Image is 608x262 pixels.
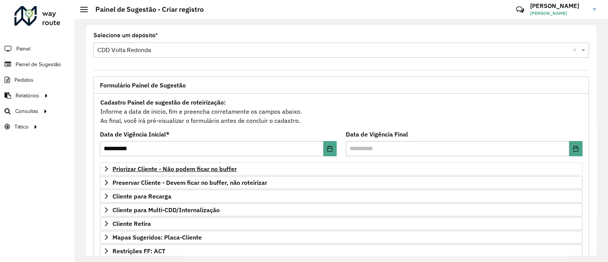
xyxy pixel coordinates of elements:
span: Cliente para Recarga [112,193,171,199]
a: Cliente Retira [100,217,583,230]
button: Choose Date [323,141,337,156]
span: Mapas Sugeridos: Placa-Cliente [112,234,202,240]
span: Clear all [573,46,579,55]
span: Pedidos [14,76,33,84]
span: Painel [16,45,30,53]
span: Priorizar Cliente - Não podem ficar no buffer [112,166,237,172]
label: Data de Vigência Final [346,130,408,139]
span: Cliente para Multi-CDD/Internalização [112,207,220,213]
span: Relatórios [16,92,39,100]
span: [PERSON_NAME] [530,10,587,17]
strong: Cadastro Painel de sugestão de roteirização: [100,98,226,106]
a: Cliente para Recarga [100,190,583,203]
div: Informe a data de inicio, fim e preencha corretamente os campos abaixo. Ao final, você irá pré-vi... [100,97,583,125]
span: Restrições FF: ACT [112,248,165,254]
a: Contato Rápido [512,2,528,18]
label: Data de Vigência Inicial [100,130,169,139]
a: Mapas Sugeridos: Placa-Cliente [100,231,583,244]
h3: [PERSON_NAME] [530,2,587,10]
span: Formulário Painel de Sugestão [100,82,186,88]
span: Cliente Retira [112,221,151,227]
button: Choose Date [569,141,583,156]
label: Selecione um depósito [93,31,158,40]
a: Preservar Cliente - Devem ficar no buffer, não roteirizar [100,176,583,189]
a: Restrições FF: ACT [100,245,583,257]
span: Tático [14,123,28,131]
span: Preservar Cliente - Devem ficar no buffer, não roteirizar [112,179,267,186]
span: Painel de Sugestão [16,60,61,68]
a: Priorizar Cliente - Não podem ficar no buffer [100,162,583,175]
span: Consultas [15,107,38,115]
h2: Painel de Sugestão - Criar registro [88,5,204,14]
a: Cliente para Multi-CDD/Internalização [100,203,583,216]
